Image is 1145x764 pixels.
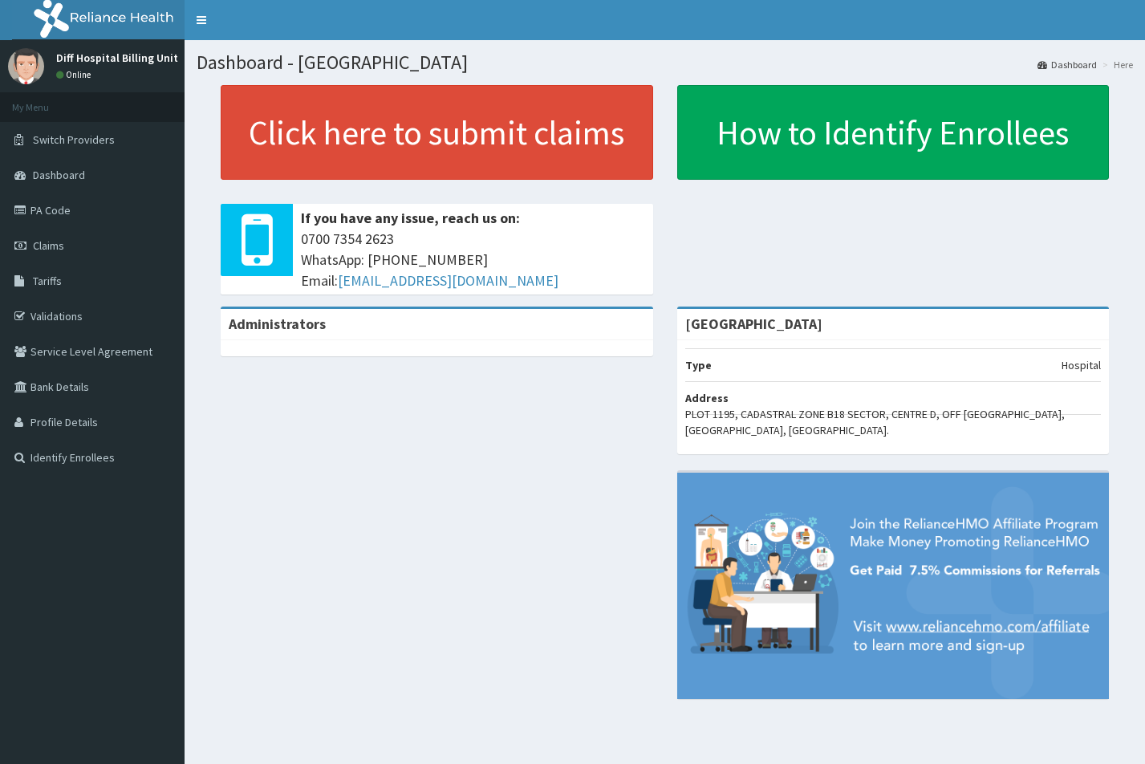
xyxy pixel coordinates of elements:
[1037,58,1097,71] a: Dashboard
[56,52,178,63] p: Diff Hospital Billing Unit
[677,473,1110,699] img: provider-team-banner.png
[685,358,712,372] b: Type
[8,48,44,84] img: User Image
[685,315,822,333] strong: [GEOGRAPHIC_DATA]
[338,271,558,290] a: [EMAIL_ADDRESS][DOMAIN_NAME]
[301,209,520,227] b: If you have any issue, reach us on:
[685,391,729,405] b: Address
[677,85,1110,180] a: How to Identify Enrollees
[229,315,326,333] b: Administrators
[33,238,64,253] span: Claims
[56,69,95,80] a: Online
[1062,357,1101,373] p: Hospital
[685,406,1102,438] p: PLOT 1195, CADASTRAL ZONE B18 SECTOR, CENTRE D, OFF [GEOGRAPHIC_DATA], [GEOGRAPHIC_DATA], [GEOGRA...
[301,229,645,291] span: 0700 7354 2623 WhatsApp: [PHONE_NUMBER] Email:
[33,132,115,147] span: Switch Providers
[197,52,1133,73] h1: Dashboard - [GEOGRAPHIC_DATA]
[33,168,85,182] span: Dashboard
[221,85,653,180] a: Click here to submit claims
[33,274,62,288] span: Tariffs
[1098,58,1133,71] li: Here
